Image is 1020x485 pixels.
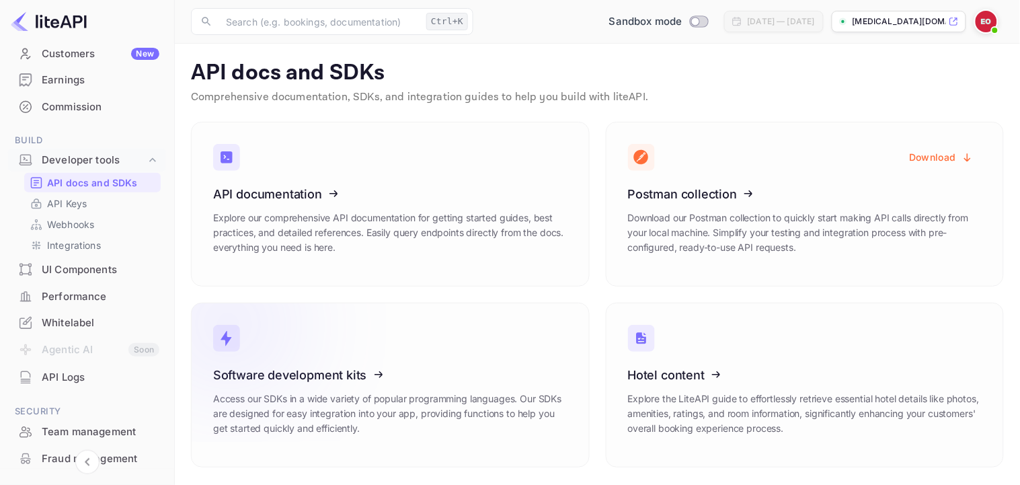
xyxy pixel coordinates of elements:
div: Fraud management [8,446,166,472]
div: Developer tools [8,149,166,172]
a: Commission [8,94,166,119]
div: Team management [8,419,166,445]
p: Explore the LiteAPI guide to effortlessly retrieve essential hotel details like photos, amenities... [628,391,982,436]
p: [MEDICAL_DATA][DOMAIN_NAME] [853,15,946,28]
div: Webhooks [24,215,161,234]
p: API docs and SDKs [47,176,138,190]
a: API Logs [8,365,166,389]
p: Webhooks [47,217,94,231]
p: API Keys [47,196,87,211]
a: API Keys [30,196,155,211]
a: Software development kitsAccess our SDKs in a wide variety of popular programming languages. Our ... [191,303,590,468]
div: Earnings [42,73,159,88]
a: Webhooks [30,217,155,231]
a: Whitelabel [8,310,166,335]
p: Download our Postman collection to quickly start making API calls directly from your local machin... [628,211,982,255]
a: Integrations [30,238,155,252]
div: Commission [42,100,159,115]
img: LiteAPI logo [11,11,87,32]
div: API docs and SDKs [24,173,161,192]
a: Performance [8,284,166,309]
a: API docs and SDKs [30,176,155,190]
a: Fraud management [8,446,166,471]
div: Developer tools [42,153,146,168]
span: Sandbox mode [609,14,682,30]
div: New [131,48,159,60]
p: Integrations [47,238,101,252]
div: CustomersNew [8,41,166,67]
div: Customers [42,46,159,62]
div: Commission [8,94,166,120]
span: Security [8,404,166,419]
input: Search (e.g. bookings, documentation) [218,8,421,35]
button: Download [902,144,982,170]
p: API docs and SDKs [191,60,1004,87]
button: Collapse navigation [75,450,100,474]
p: Explore our comprehensive API documentation for getting started guides, best practices, and detai... [213,211,567,255]
div: Team management [42,424,159,440]
div: Switch to Production mode [604,14,713,30]
img: Efezino Ogaga [976,11,997,32]
div: Fraud management [42,451,159,467]
p: Comprehensive documentation, SDKs, and integration guides to help you build with liteAPI. [191,89,1004,106]
div: Ctrl+K [426,13,468,30]
div: Whitelabel [8,310,166,336]
div: Earnings [8,67,166,94]
div: API Logs [8,365,166,391]
h3: Postman collection [628,187,982,201]
div: Performance [8,284,166,310]
a: Hotel contentExplore the LiteAPI guide to effortlessly retrieve essential hotel details like phot... [606,303,1005,468]
div: API Keys [24,194,161,213]
div: Integrations [24,235,161,255]
h3: API documentation [213,187,567,201]
div: Whitelabel [42,315,159,331]
div: Performance [42,289,159,305]
a: UI Components [8,257,166,282]
span: Build [8,133,166,148]
a: CustomersNew [8,41,166,66]
div: UI Components [42,262,159,278]
a: Team management [8,419,166,444]
div: API Logs [42,370,159,385]
a: Earnings [8,67,166,92]
div: UI Components [8,257,166,283]
a: API documentationExplore our comprehensive API documentation for getting started guides, best pra... [191,122,590,287]
h3: Hotel content [628,368,982,382]
div: [DATE] — [DATE] [748,15,815,28]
